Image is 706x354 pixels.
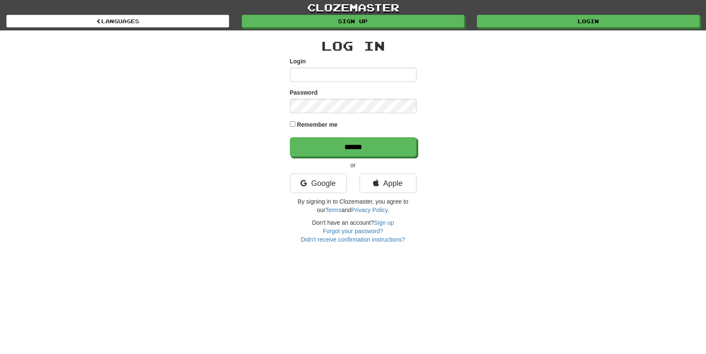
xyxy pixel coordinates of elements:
[297,120,338,129] label: Remember me
[290,161,417,169] p: or
[290,197,417,214] p: By signing in to Clozemaster, you agree to our and .
[290,174,347,193] a: Google
[301,236,405,243] a: Didn't receive confirmation instructions?
[290,218,417,244] div: Don't have an account?
[242,15,465,27] a: Sign up
[290,39,417,53] h2: Log In
[325,207,341,213] a: Terms
[477,15,700,27] a: Login
[290,88,318,97] label: Password
[360,174,417,193] a: Apple
[290,57,306,65] label: Login
[6,15,229,27] a: Languages
[374,219,394,226] a: Sign up
[351,207,387,213] a: Privacy Policy
[323,228,383,234] a: Forgot your password?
